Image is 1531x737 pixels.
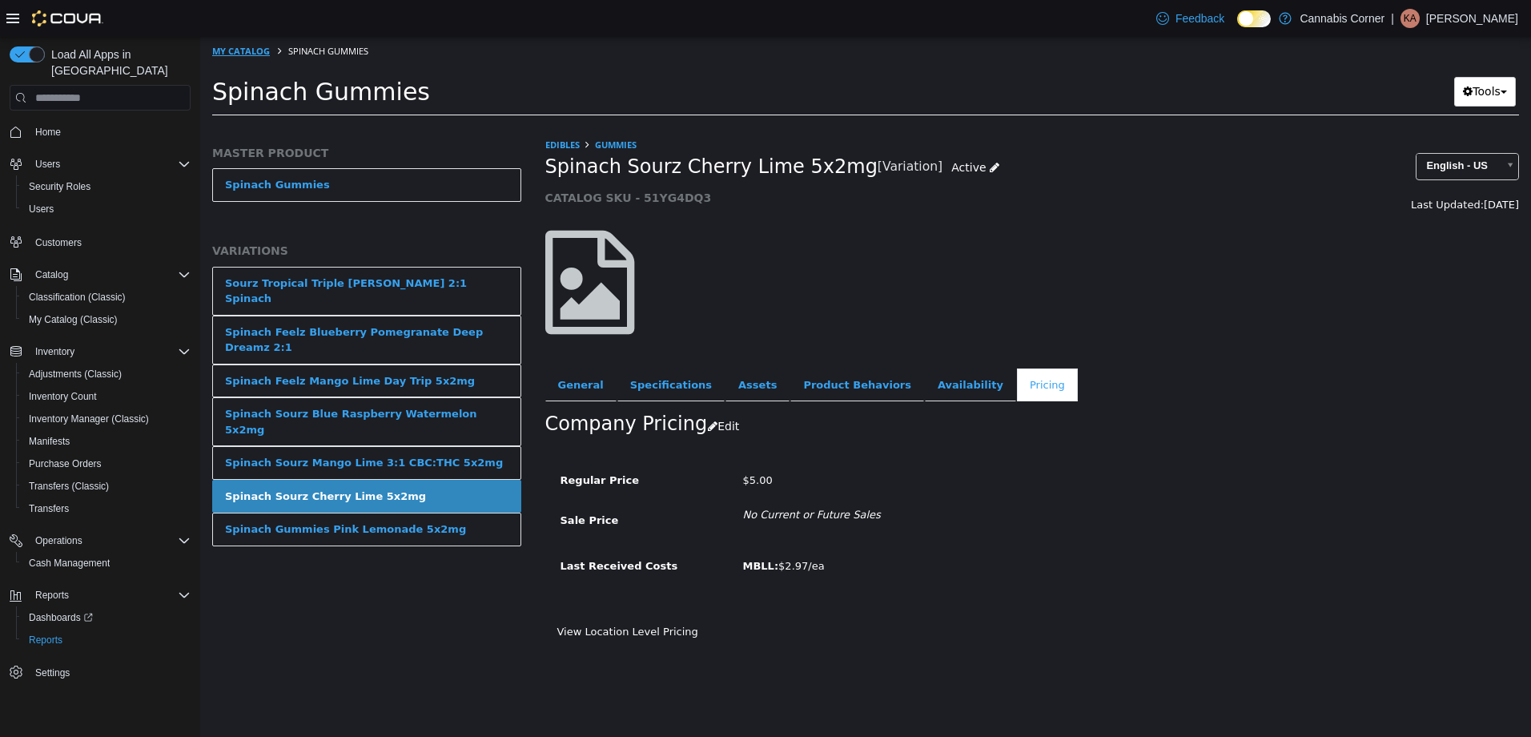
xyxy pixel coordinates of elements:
span: $2.97/ea [542,523,624,535]
span: Regular Price [360,437,439,449]
span: Cash Management [22,554,191,573]
button: Users [16,198,197,220]
button: Catalog [29,265,74,284]
span: Sale Price [360,477,419,489]
span: Users [22,199,191,219]
span: Users [35,158,60,171]
span: Adjustments (Classic) [22,364,191,384]
span: Inventory Count [22,387,191,406]
span: Dark Mode [1237,27,1238,28]
p: [PERSON_NAME] [1426,9,1518,28]
nav: Complex example [10,114,191,726]
span: Home [29,122,191,142]
h5: MASTER PRODUCT [12,109,321,123]
span: Feedback [1175,10,1224,26]
a: Adjustments (Classic) [22,364,128,384]
button: Inventory Count [16,385,197,408]
span: Last Received Costs [360,523,478,535]
input: Dark Mode [1237,10,1271,27]
span: Settings [35,667,70,679]
div: Spinach Sourz Cherry Lime 5x2mg [25,452,226,468]
span: Dashboards [29,611,93,624]
span: Dashboards [22,608,191,627]
a: Availability [725,332,816,365]
span: Users [29,155,191,174]
div: Spinach Gummies Pink Lemonade 5x2mg [25,485,266,501]
span: Users [29,203,54,215]
button: Reports [29,586,75,605]
button: Home [3,120,197,143]
span: Active [751,124,786,137]
a: Pricing [817,332,878,365]
span: Inventory [35,345,74,358]
div: Spinach Sourz Mango Lime 3:1 CBC:THC 5x2mg [25,418,303,434]
a: English - US [1216,116,1319,143]
span: English - US [1216,117,1297,142]
a: General [345,332,416,365]
button: Purchase Orders [16,453,197,475]
span: Spinach Gummies [88,8,168,20]
span: Purchase Orders [22,454,191,473]
a: My Catalog [12,8,70,20]
button: Users [3,153,197,175]
button: My Catalog (Classic) [16,308,197,331]
span: Transfers (Classic) [29,480,109,493]
div: Spinach Sourz Blue Raspberry Watermelon 5x2mg [25,369,308,401]
button: Settings [3,661,197,684]
p: | [1391,9,1394,28]
button: Reports [16,629,197,651]
a: Purchase Orders [22,454,108,473]
h2: Company Pricing [345,375,508,400]
div: Spinach Feelz Blueberry Pomegranate Deep Dreamz 2:1 [25,288,308,319]
button: Reports [3,584,197,606]
span: Transfers (Classic) [22,477,191,496]
a: Users [22,199,60,219]
button: Transfers (Classic) [16,475,197,497]
span: Catalog [29,265,191,284]
span: Spinach Sourz Cherry Lime 5x2mg [345,118,677,143]
span: Inventory Count [29,390,97,403]
span: [DATE] [1284,162,1319,174]
b: MBLL: [542,523,578,535]
a: Security Roles [22,177,97,196]
small: [Variation] [677,124,742,137]
button: Security Roles [16,175,197,198]
button: Adjustments (Classic) [16,363,197,385]
span: Reports [35,589,69,602]
span: My Catalog (Classic) [22,310,191,329]
span: My Catalog (Classic) [29,313,118,326]
a: Home [29,123,67,142]
span: Purchase Orders [29,457,102,470]
span: Classification (Classic) [22,288,191,307]
span: Inventory [29,342,191,361]
button: Transfers [16,497,197,520]
span: Home [35,126,61,139]
span: Security Roles [22,177,191,196]
div: Kayleigh Armstrong [1400,9,1420,28]
span: Operations [35,534,82,547]
button: Inventory Manager (Classic) [16,408,197,430]
div: Sourz Tropical Triple [PERSON_NAME] 2:1 Spinach [25,239,308,270]
a: Product Behaviors [590,332,724,365]
a: Reports [22,630,69,650]
span: Inventory Manager (Classic) [22,409,191,429]
a: Gummies [395,102,436,114]
span: $5.00 [542,437,572,449]
span: Manifests [29,435,70,448]
button: Manifests [16,430,197,453]
button: Users [29,155,66,174]
span: Security Roles [29,180,90,193]
span: KA [1404,9,1416,28]
button: Inventory [29,342,81,361]
a: Inventory Count [22,387,103,406]
a: My Catalog (Classic) [22,310,124,329]
a: Transfers (Classic) [22,477,115,496]
button: Cash Management [16,552,197,574]
button: Customers [3,230,197,253]
span: Adjustments (Classic) [29,368,122,381]
a: Transfers [22,499,75,518]
i: No Current or Future Sales [542,472,680,484]
a: Dashboards [16,606,197,629]
span: Spinach Gummies [12,41,230,69]
a: Classification (Classic) [22,288,132,307]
